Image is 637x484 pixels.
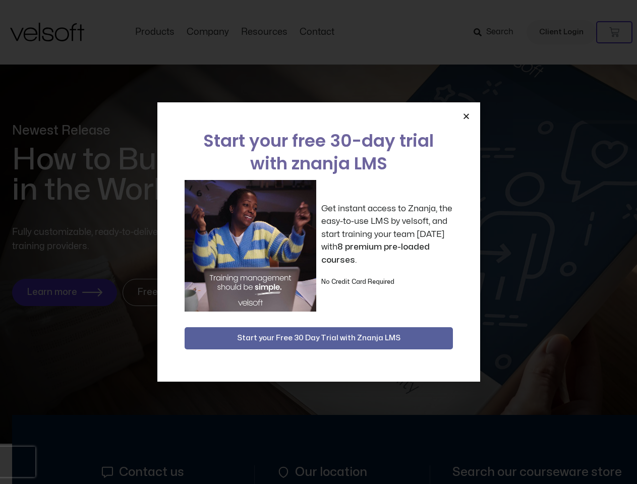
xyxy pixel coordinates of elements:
img: a woman sitting at her laptop dancing [185,180,316,312]
h2: Start your free 30-day trial with znanja LMS [185,130,453,175]
strong: 8 premium pre-loaded courses [321,243,430,264]
strong: No Credit Card Required [321,279,394,285]
button: Start your Free 30 Day Trial with Znanja LMS [185,327,453,349]
a: Close [462,112,470,120]
p: Get instant access to Znanja, the easy-to-use LMS by velsoft, and start training your team [DATE]... [321,202,453,267]
span: Start your Free 30 Day Trial with Znanja LMS [237,332,400,344]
